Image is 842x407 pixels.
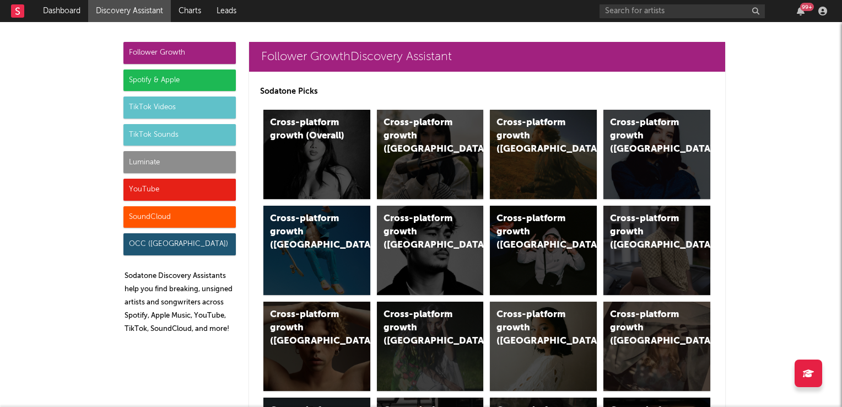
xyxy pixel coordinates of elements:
[125,270,236,336] p: Sodatone Discovery Assistants help you find breaking, unsigned artists and songwriters across Spo...
[377,302,484,391] a: Cross-platform growth ([GEOGRAPHIC_DATA])
[123,69,236,92] div: Spotify & Apple
[123,97,236,119] div: TikTok Videos
[260,85,714,98] p: Sodatone Picks
[600,4,765,18] input: Search for artists
[610,308,685,348] div: Cross-platform growth ([GEOGRAPHIC_DATA])
[123,206,236,228] div: SoundCloud
[384,116,458,156] div: Cross-platform growth ([GEOGRAPHIC_DATA])
[123,151,236,173] div: Luminate
[263,206,370,295] a: Cross-platform growth ([GEOGRAPHIC_DATA])
[270,116,345,143] div: Cross-platform growth (Overall)
[123,179,236,201] div: YouTube
[263,302,370,391] a: Cross-platform growth ([GEOGRAPHIC_DATA])
[123,42,236,64] div: Follower Growth
[263,110,370,199] a: Cross-platform growth (Overall)
[377,206,484,295] a: Cross-platform growth ([GEOGRAPHIC_DATA])
[496,308,571,348] div: Cross-platform growth ([GEOGRAPHIC_DATA])
[496,212,571,252] div: Cross-platform growth ([GEOGRAPHIC_DATA]/GSA)
[800,3,814,11] div: 99 +
[384,308,458,348] div: Cross-platform growth ([GEOGRAPHIC_DATA])
[270,212,345,252] div: Cross-platform growth ([GEOGRAPHIC_DATA])
[270,308,345,348] div: Cross-platform growth ([GEOGRAPHIC_DATA])
[377,110,484,199] a: Cross-platform growth ([GEOGRAPHIC_DATA])
[249,42,725,72] a: Follower GrowthDiscovery Assistant
[496,116,571,156] div: Cross-platform growth ([GEOGRAPHIC_DATA])
[603,110,710,199] a: Cross-platform growth ([GEOGRAPHIC_DATA])
[123,233,236,255] div: OCC ([GEOGRAPHIC_DATA])
[490,206,597,295] a: Cross-platform growth ([GEOGRAPHIC_DATA]/GSA)
[603,302,710,391] a: Cross-platform growth ([GEOGRAPHIC_DATA])
[490,302,597,391] a: Cross-platform growth ([GEOGRAPHIC_DATA])
[603,206,710,295] a: Cross-platform growth ([GEOGRAPHIC_DATA])
[797,7,805,15] button: 99+
[490,110,597,199] a: Cross-platform growth ([GEOGRAPHIC_DATA])
[610,212,685,252] div: Cross-platform growth ([GEOGRAPHIC_DATA])
[610,116,685,156] div: Cross-platform growth ([GEOGRAPHIC_DATA])
[384,212,458,252] div: Cross-platform growth ([GEOGRAPHIC_DATA])
[123,124,236,146] div: TikTok Sounds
